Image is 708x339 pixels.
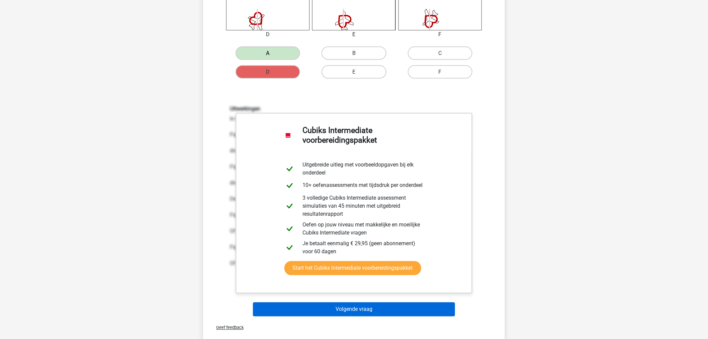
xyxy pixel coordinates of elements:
span: Geef feedback [211,325,244,330]
div: In het eerste vierkant zie je 4 figuren: Figuur 1: een vliegtuig. Dit figuur heeft de volgende tr... [225,106,483,267]
label: E [322,65,386,79]
div: D [221,30,315,39]
button: Volgende vraag [253,302,455,317]
label: A [236,47,300,60]
div: E [307,30,401,39]
a: Start het Cubiks Intermediate voorbereidingspakket [284,261,421,275]
label: B [322,47,386,60]
h6: Uitwerkingen [230,106,478,112]
label: D [236,65,300,79]
label: F [408,65,472,79]
div: F [393,30,487,39]
label: C [408,47,472,60]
